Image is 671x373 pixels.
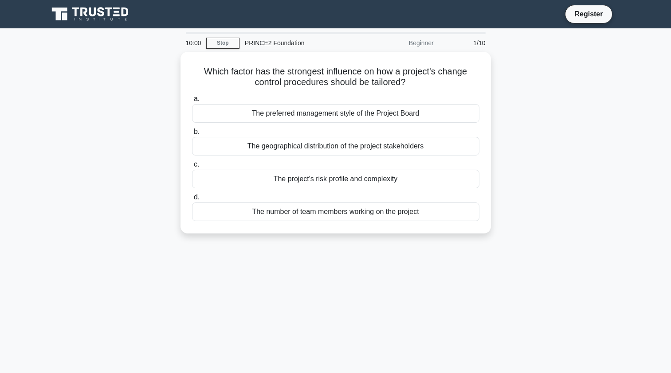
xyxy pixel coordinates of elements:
span: d. [194,193,200,201]
div: The number of team members working on the project [192,202,479,221]
span: b. [194,128,200,135]
a: Register [569,8,608,19]
div: 1/10 [439,34,491,52]
span: c. [194,160,199,168]
div: 10:00 [181,34,206,52]
div: The preferred management style of the Project Board [192,104,479,123]
div: The geographical distribution of the project stakeholders [192,137,479,155]
h5: Which factor has the strongest influence on how a project's change control procedures should be t... [191,66,480,88]
a: Stop [206,38,239,49]
span: a. [194,95,200,102]
div: Beginner [361,34,439,52]
div: The project's risk profile and complexity [192,170,479,188]
div: PRINCE2 Foundation [239,34,361,52]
